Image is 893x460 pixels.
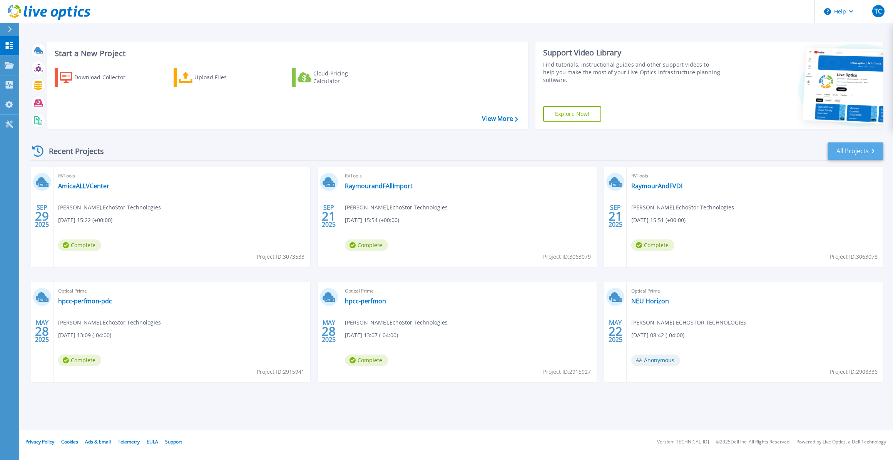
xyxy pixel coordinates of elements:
[631,287,879,295] span: Optical Prime
[657,440,709,445] li: Version: [TECHNICAL_ID]
[345,287,592,295] span: Optical Prime
[322,213,336,219] span: 21
[118,438,140,445] a: Telemetry
[58,172,306,180] span: RVTools
[147,438,158,445] a: EULA
[631,182,682,190] a: RaymourAndFVDI
[543,106,602,122] a: Explore Now!
[543,48,722,58] div: Support Video Library
[35,213,49,219] span: 29
[58,318,161,327] span: [PERSON_NAME] , EchoStor Technologies
[608,202,623,230] div: SEP 2025
[30,142,114,161] div: Recent Projects
[830,253,878,261] span: Project ID: 3063078
[61,438,78,445] a: Cookies
[631,172,879,180] span: RVTools
[631,216,686,224] span: [DATE] 15:51 (+00:00)
[165,438,182,445] a: Support
[609,328,622,335] span: 22
[345,182,413,190] a: RaymourandFAllImport
[543,61,722,84] div: Find tutorials, instructional guides and other support videos to help you make the most of your L...
[257,368,304,376] span: Project ID: 2915941
[345,297,386,305] a: hpcc-perfmon
[58,355,101,366] span: Complete
[35,202,49,230] div: SEP 2025
[631,318,746,327] span: [PERSON_NAME] , ECHOSTOR TECHNOLOGIES
[174,68,259,87] a: Upload Files
[55,49,518,58] h3: Start a New Project
[796,440,886,445] li: Powered by Live Optics, a Dell Technology
[35,328,49,335] span: 28
[74,70,136,85] div: Download Collector
[543,368,591,376] span: Project ID: 2915927
[58,331,111,340] span: [DATE] 13:09 (-04:00)
[716,440,789,445] li: © 2025 Dell Inc. All Rights Reserved
[828,142,883,160] a: All Projects
[609,213,622,219] span: 21
[345,203,448,212] span: [PERSON_NAME] , EchoStor Technologies
[830,368,878,376] span: Project ID: 2908336
[58,297,112,305] a: hpcc-perfmon-pdc
[58,287,306,295] span: Optical Prime
[257,253,304,261] span: Project ID: 3073533
[345,216,399,224] span: [DATE] 15:54 (+00:00)
[345,355,388,366] span: Complete
[345,331,398,340] span: [DATE] 13:07 (-04:00)
[631,297,669,305] a: NEU Horizon
[345,172,592,180] span: RVTools
[58,203,161,212] span: [PERSON_NAME] , EchoStor Technologies
[58,216,112,224] span: [DATE] 15:22 (+00:00)
[543,253,591,261] span: Project ID: 3063079
[55,68,140,87] a: Download Collector
[631,331,684,340] span: [DATE] 08:42 (-04:00)
[25,438,54,445] a: Privacy Policy
[631,239,674,251] span: Complete
[292,68,378,87] a: Cloud Pricing Calculator
[608,317,623,345] div: MAY 2025
[631,203,734,212] span: [PERSON_NAME] , EchoStor Technologies
[35,317,49,345] div: MAY 2025
[321,317,336,345] div: MAY 2025
[345,239,388,251] span: Complete
[194,70,256,85] div: Upload Files
[58,182,109,190] a: AmicaALLVCenter
[482,115,518,122] a: View More
[322,328,336,335] span: 28
[313,70,375,85] div: Cloud Pricing Calculator
[345,318,448,327] span: [PERSON_NAME] , EchoStor Technologies
[85,438,111,445] a: Ads & Email
[58,239,101,251] span: Complete
[631,355,680,366] span: Anonymous
[875,8,882,14] span: TC
[321,202,336,230] div: SEP 2025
